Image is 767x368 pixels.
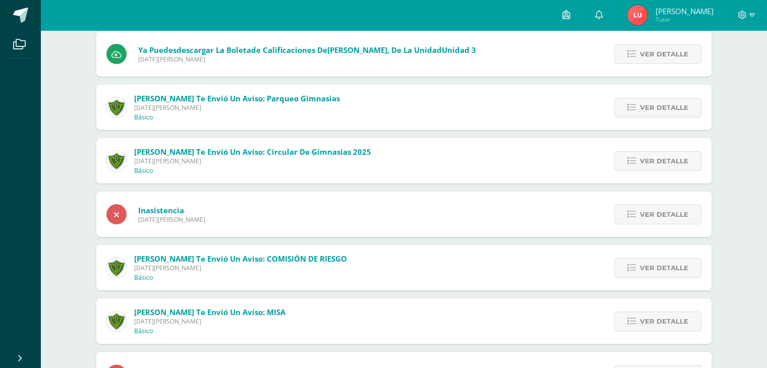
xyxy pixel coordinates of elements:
span: Inasistencia [138,205,205,215]
p: Básico [134,167,153,175]
span: [PERSON_NAME] te envió un aviso: Circular de Gimnasias 2025 [134,147,371,157]
span: Unidad 3 [442,45,476,55]
img: c7e4502288b633c389763cda5c4117dc.png [106,311,127,331]
span: [PERSON_NAME] te envió un aviso: Parqueo Gimnasias [134,93,340,103]
span: Ver detalle [640,205,688,224]
p: Básico [134,274,153,282]
span: [PERSON_NAME] te envió un aviso: COMISIÓN DE RIESGO [134,254,347,264]
span: [PERSON_NAME] [655,6,713,16]
img: 6f5ff69043559128dc4baf9e9c0f15a0.png [106,151,127,171]
img: c7e4502288b633c389763cda5c4117dc.png [106,258,127,278]
span: [DATE][PERSON_NAME] [134,264,347,272]
p: Básico [134,327,153,335]
span: descargar la boleta [176,45,251,55]
span: Ver detalle [640,45,688,64]
span: [PERSON_NAME] te envió un aviso: MISA [134,307,285,317]
span: Ya puedes de calificaciones de , de la unidad [138,45,476,55]
span: Ver detalle [640,98,688,117]
span: [DATE][PERSON_NAME] [134,103,340,112]
span: [PERSON_NAME] [327,45,387,55]
span: [DATE][PERSON_NAME] [134,157,371,165]
span: Ver detalle [640,312,688,331]
span: Ver detalle [640,259,688,277]
span: Ver detalle [640,152,688,170]
span: [DATE][PERSON_NAME] [134,317,285,326]
span: [DATE][PERSON_NAME] [138,215,205,224]
img: eb5a3562f2482e2b9008b9c7418d037c.png [627,5,647,25]
span: [DATE][PERSON_NAME] [138,55,476,64]
img: c7e4502288b633c389763cda5c4117dc.png [106,97,127,117]
p: Básico [134,113,153,121]
span: Tutor [655,15,713,24]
